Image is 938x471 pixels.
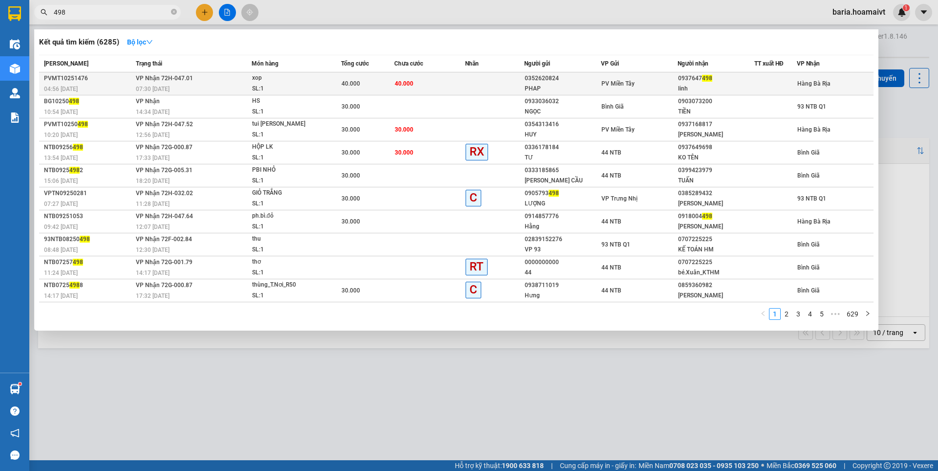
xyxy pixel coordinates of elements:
[601,149,621,156] span: 44 NTB
[127,38,153,46] strong: Bộ lọc
[39,37,119,47] h3: Kết quả tìm kiếm ( 6285 )
[828,308,843,320] li: Next 5 Pages
[10,450,20,460] span: message
[601,60,619,67] span: VP Gửi
[73,259,83,266] span: 498
[69,167,80,174] span: 498
[341,80,360,87] span: 40.000
[797,218,831,225] span: Hàng Bà Rịa
[44,188,133,199] div: VPTN09250281
[67,42,130,52] li: VP 167 QL13
[8,6,21,21] img: logo-vxr
[678,142,754,153] div: 0937649698
[5,54,57,72] b: QL51, PPhước Trung, TPBà Rịa
[862,308,874,320] button: right
[601,80,635,87] span: PV Miền Tây
[10,39,20,49] img: warehouse-icon
[525,176,600,186] div: [PERSON_NAME] CẦU
[395,149,413,156] span: 30.000
[525,199,600,209] div: LƯỢNG
[44,211,133,222] div: NTB09251053
[601,264,621,271] span: 44 NTB
[805,309,815,319] a: 4
[19,382,21,385] sup: 1
[136,213,193,220] span: VP Nhận 72H-047.64
[5,5,39,39] img: logo.jpg
[843,308,862,320] li: 629
[395,80,413,87] span: 40.000
[601,103,624,110] span: Bình Giã
[678,188,754,199] div: 0385289432
[793,309,804,319] a: 3
[252,188,325,199] div: GIỎ TRẮNG
[136,144,192,151] span: VP Nhận 72G-000.87
[252,257,325,268] div: thơ
[44,257,133,268] div: NTB07257
[44,247,78,253] span: 08:48 [DATE]
[525,73,600,84] div: 0352620824
[136,121,193,128] span: VP Nhận 72H-047.52
[395,126,413,133] span: 30.000
[769,309,780,319] a: 1
[525,84,600,94] div: PHAP
[41,9,47,16] span: search
[44,60,88,67] span: [PERSON_NAME]
[44,224,78,230] span: 09:42 [DATE]
[797,60,820,67] span: VP Nhận
[678,60,708,67] span: Người nhận
[601,126,635,133] span: PV Miền Tây
[341,172,360,179] span: 30.000
[525,234,600,245] div: 02839152276
[10,64,20,74] img: warehouse-icon
[67,54,74,61] span: environment
[119,34,161,50] button: Bộ lọcdown
[252,96,325,107] div: HS
[44,119,133,130] div: PVMT10250
[797,241,820,248] span: Bình Giã
[797,264,820,271] span: Bình Giã
[10,428,20,438] span: notification
[525,107,600,117] div: NGỌC
[525,165,600,176] div: 0333185865
[525,142,600,153] div: 0336178184
[136,60,162,67] span: Trạng thái
[678,291,754,301] div: [PERSON_NAME]
[678,73,754,84] div: 0937647
[5,54,12,61] span: environment
[797,172,820,179] span: Bình Giã
[678,165,754,176] div: 0399423979
[341,195,360,202] span: 30.000
[136,190,193,197] span: VP Nhận 72H-032.02
[760,311,766,316] span: left
[44,73,133,84] div: PVMT10251476
[678,257,754,268] div: 0707225225
[816,308,828,320] li: 5
[678,211,754,222] div: 0918004
[678,119,754,130] div: 0937168817
[678,245,754,255] div: KẾ TOÁN HM
[136,98,160,105] span: VP Nhận
[69,98,79,105] span: 498
[702,75,712,82] span: 498
[525,188,600,199] div: 0905793
[797,103,826,110] span: 93 NTB Q1
[5,5,142,23] li: Hoa Mai
[136,132,170,138] span: 12:56 [DATE]
[678,96,754,107] div: 0903073200
[252,153,325,163] div: SL: 1
[252,60,278,67] span: Món hàng
[757,308,769,320] li: Previous Page
[252,165,325,176] div: PBI NHỎ
[10,406,20,416] span: question-circle
[136,236,192,243] span: VP Nhận 72F-002.84
[136,178,170,184] span: 18:20 [DATE]
[525,257,600,268] div: 0000000000
[73,144,83,151] span: 498
[44,280,133,291] div: NTB0725 8
[797,149,820,156] span: Bình Giã
[10,384,20,394] img: warehouse-icon
[757,308,769,320] button: left
[44,292,78,299] span: 14:17 [DATE]
[136,292,170,299] span: 17:32 [DATE]
[678,130,754,140] div: [PERSON_NAME]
